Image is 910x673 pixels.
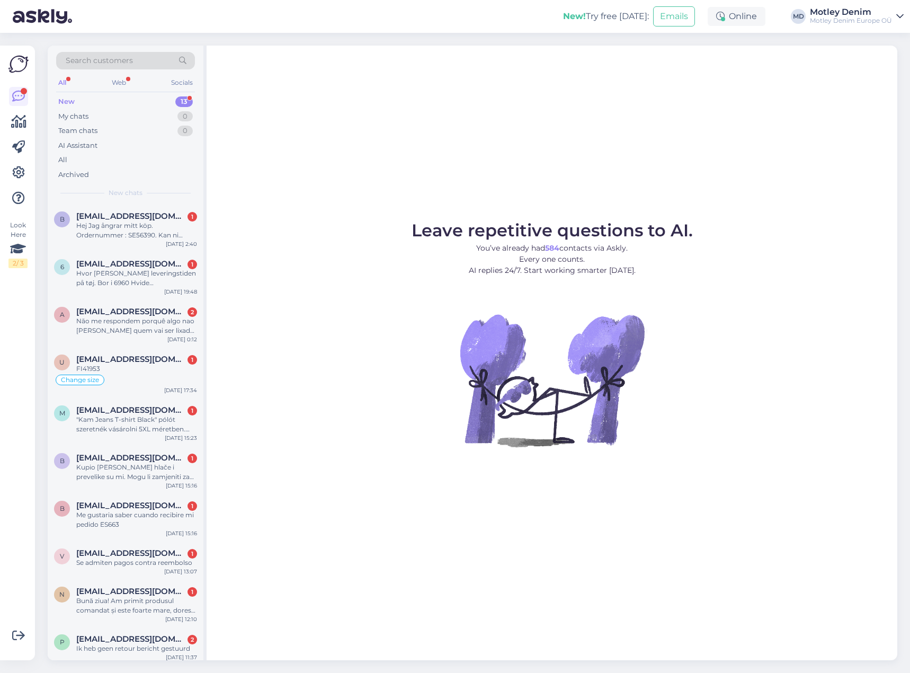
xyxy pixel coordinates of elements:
div: 1 [188,406,197,415]
span: mkalman1974@gmail.com [76,405,186,415]
div: 2 [188,635,197,644]
div: 1 [188,549,197,559]
div: [DATE] 13:07 [164,568,197,575]
img: Askly Logo [8,54,29,74]
div: AI Assistant [58,140,97,151]
b: New! [563,11,586,21]
img: No Chat active [457,285,647,475]
div: Web [110,76,128,90]
div: Hvor [PERSON_NAME] leveringstiden på tøj. Bor i 6960 Hvide [PERSON_NAME] [76,269,197,288]
div: [DATE] 15:16 [166,529,197,537]
a: Motley DenimMotley Denim Europe OÜ [810,8,904,25]
div: FI41953 [76,364,197,374]
span: armandobatalha8@gmail.com [76,307,186,316]
span: Leave repetitive questions to AI. [412,220,693,241]
button: Emails [653,6,695,26]
span: Search customers [66,55,133,66]
span: 6960clausen@gmail.com [76,259,186,269]
div: Online [708,7,765,26]
div: Hej Jag ångrar mitt köp. Ordernummer : SE56390. Kan ni makulera den? [76,221,197,240]
div: 1 [188,454,197,463]
div: Motley Denim [810,8,892,16]
span: varelaredondox@gmail.com [76,548,186,558]
span: m [59,409,65,417]
div: Team chats [58,126,97,136]
span: a [60,311,65,318]
div: [DATE] 2:40 [166,240,197,248]
div: 1 [188,355,197,365]
span: Change size [61,377,99,383]
div: Me gustaria saber cuando recibire mi pedido ES663 [76,510,197,529]
span: bellaronnnie@live.se [76,211,186,221]
div: 1 [188,212,197,222]
span: New chats [109,188,142,198]
b: 584 [545,243,559,253]
div: [DATE] 15:23 [165,434,197,442]
div: My chats [58,111,88,122]
div: [DATE] 19:48 [164,288,197,296]
div: 0 [177,126,193,136]
span: u [59,358,65,366]
div: New [58,96,75,107]
span: 6 [60,263,64,271]
div: 1 [188,587,197,597]
div: [DATE] 15:16 [166,482,197,490]
div: 13 [175,96,193,107]
span: n [59,590,65,598]
div: All [58,155,67,165]
span: borrutalegre@gmail.com [76,501,186,510]
div: [DATE] 17:34 [164,386,197,394]
div: "Kam Jeans T-shirt Black" pólót szeretnék vásárolni 5XL méretben. Azt [PERSON_NAME] a weboldal, h... [76,415,197,434]
div: 2 / 3 [8,259,28,268]
div: Não me respondem porquê algo nao [PERSON_NAME] quem vai ser lixado sou eu né , mas mandem o nome ... [76,316,197,335]
span: neculae.bogdan@yahoo.com [76,587,186,596]
p: You’ve already had contacts via Askly. Every one counts. AI replies 24/7. Start working smarter [... [412,243,693,276]
div: 2 [188,307,197,317]
span: b [60,457,65,465]
div: Kupio [PERSON_NAME] hlače i prevelike su mi. Mogu li zamjeniti za manje [76,463,197,482]
div: Se admiten pagos contra reembolso [76,558,197,568]
div: Look Here [8,220,28,268]
span: p [60,638,65,646]
div: Motley Denim Europe OÜ [810,16,892,25]
div: MD [791,9,806,24]
div: 0 [177,111,193,122]
div: [DATE] 11:37 [166,653,197,661]
div: Ik heb geen retour bericht gestuurd [76,644,197,653]
span: b [60,215,65,223]
span: v [60,552,64,560]
div: Socials [169,76,195,90]
div: All [56,76,68,90]
span: b [60,504,65,512]
span: umeet59@yahoo.com [76,355,186,364]
div: 1 [188,501,197,511]
span: bojan.sibenik@gmail.com [76,453,186,463]
div: Try free [DATE]: [563,10,649,23]
div: [DATE] 12:10 [165,615,197,623]
span: patriciadegraeve8@gmail.com [76,634,186,644]
div: 1 [188,260,197,269]
div: [DATE] 0:12 [167,335,197,343]
div: Archived [58,170,89,180]
div: Bună ziua! Am primit produsul comandat și este foarte mare, doresc să-l schimb cu o mărime mai mi... [76,596,197,615]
